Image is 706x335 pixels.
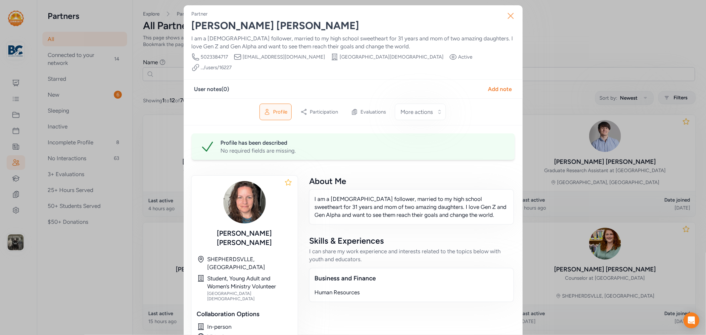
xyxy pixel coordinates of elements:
div: [GEOGRAPHIC_DATA][DEMOGRAPHIC_DATA] [208,291,292,302]
p: I am a [DEMOGRAPHIC_DATA] follower, married to my high school sweetheart for 31 years and mom of ... [315,195,508,219]
img: syVpsPvUSWEnlZzTECq8 [223,181,266,223]
span: Profile [273,109,287,115]
div: About Me [309,176,513,186]
div: Human Resources [315,288,508,296]
div: Business and Finance [315,274,508,283]
div: Add note [488,85,512,93]
div: User notes ( 0 ) [194,85,229,93]
div: I am a [DEMOGRAPHIC_DATA] follower, married to my high school sweetheart for 31 years and mom of ... [192,34,515,50]
a: .../users/16227 [201,64,232,71]
div: Partner [192,11,208,17]
span: [GEOGRAPHIC_DATA][DEMOGRAPHIC_DATA] [340,54,444,60]
div: I can share my work experience and interests related to the topics below with youth and educators. [309,247,513,263]
div: Open Intercom Messenger [683,312,699,328]
div: SHEPHERDSVLLE, [GEOGRAPHIC_DATA] [208,255,292,271]
span: Evaluations [360,109,386,115]
div: [PERSON_NAME] [PERSON_NAME] [197,229,292,247]
span: More actions [400,108,433,116]
span: Participation [310,109,338,115]
div: Profile has been described [221,139,507,147]
div: No required fields are missing. [221,147,507,155]
div: Collaboration Options [197,310,292,319]
div: Student, Young Adult and Women’s Ministry Volunteer [208,274,292,290]
div: In-person [208,323,292,331]
span: Active [458,54,473,60]
div: [PERSON_NAME] [PERSON_NAME] [192,20,515,32]
span: [EMAIL_ADDRESS][DOMAIN_NAME] [243,54,325,60]
span: 5023384717 [201,54,228,60]
button: More actions [395,104,446,120]
div: Skills & Experiences [309,235,513,246]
